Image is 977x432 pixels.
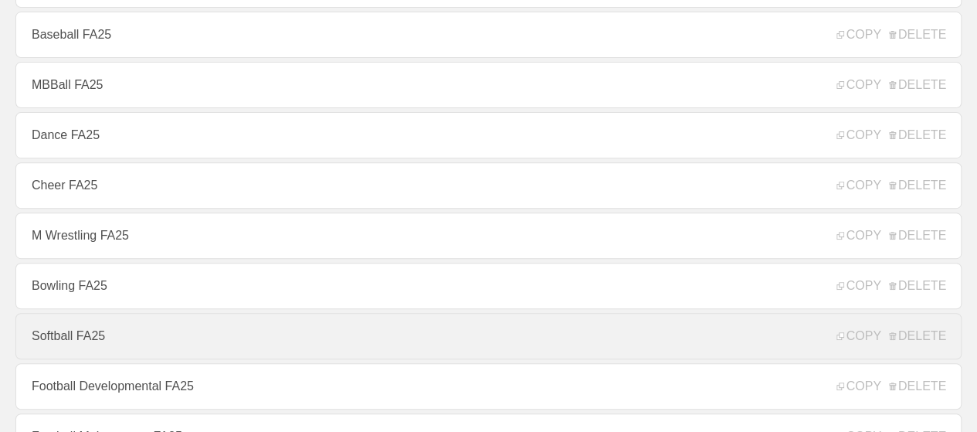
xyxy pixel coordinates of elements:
[15,62,962,108] a: MBBall FA25
[15,313,962,359] a: Softball FA25
[889,229,946,243] span: DELETE
[836,78,880,92] span: COPY
[15,213,962,259] a: M Wrestling FA25
[836,128,880,142] span: COPY
[15,112,962,158] a: Dance FA25
[836,179,880,192] span: COPY
[15,12,962,58] a: Baseball FA25
[889,28,946,42] span: DELETE
[15,162,962,209] a: Cheer FA25
[836,28,880,42] span: COPY
[836,229,880,243] span: COPY
[889,128,946,142] span: DELETE
[15,363,962,410] a: Football Developmental FA25
[889,78,946,92] span: DELETE
[15,263,962,309] a: Bowling FA25
[889,179,946,192] span: DELETE
[699,253,977,432] iframe: Chat Widget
